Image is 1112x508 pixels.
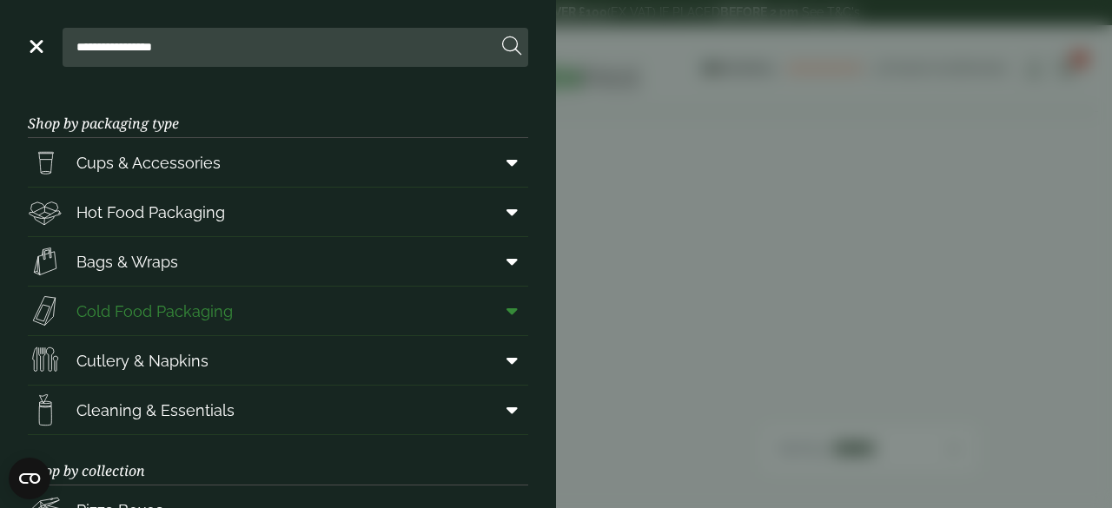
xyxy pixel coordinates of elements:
img: Paper_carriers.svg [28,244,63,279]
span: Hot Food Packaging [76,201,225,224]
img: Sandwich_box.svg [28,294,63,328]
img: open-wipe.svg [28,393,63,427]
span: Cutlery & Napkins [76,349,208,373]
span: Cleaning & Essentials [76,399,235,422]
img: Deli_box.svg [28,195,63,229]
button: Open CMP widget [9,458,50,499]
span: Cups & Accessories [76,151,221,175]
a: Hot Food Packaging [28,188,528,236]
img: Cutlery.svg [28,343,63,378]
h3: Shop by packaging type [28,88,528,138]
a: Cups & Accessories [28,138,528,187]
a: Cleaning & Essentials [28,386,528,434]
img: PintNhalf_cup.svg [28,145,63,180]
span: Bags & Wraps [76,250,178,274]
h3: Shop by collection [28,435,528,485]
a: Cutlery & Napkins [28,336,528,385]
span: Cold Food Packaging [76,300,233,323]
a: Bags & Wraps [28,237,528,286]
a: Cold Food Packaging [28,287,528,335]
